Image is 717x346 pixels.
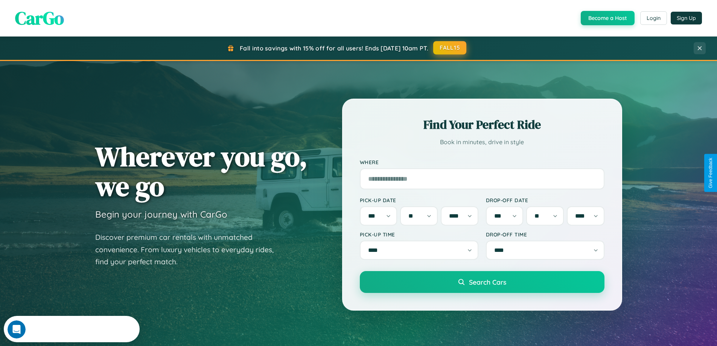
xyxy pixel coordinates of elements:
label: Pick-up Date [360,197,478,203]
button: Sign Up [671,12,702,24]
label: Drop-off Time [486,231,604,238]
p: Discover premium car rentals with unmatched convenience. From luxury vehicles to everyday rides, ... [95,231,283,268]
label: Pick-up Time [360,231,478,238]
h3: Begin your journey with CarGo [95,209,227,220]
label: Drop-off Date [486,197,604,203]
h2: Find Your Perfect Ride [360,116,604,133]
button: Become a Host [581,11,635,25]
button: FALL15 [433,41,466,55]
iframe: Intercom live chat [8,320,26,338]
label: Where [360,159,604,165]
span: CarGo [15,6,64,30]
span: Fall into savings with 15% off for all users! Ends [DATE] 10am PT. [240,44,428,52]
p: Book in minutes, drive in style [360,137,604,148]
iframe: Intercom live chat discovery launcher [4,316,140,342]
button: Login [640,11,667,25]
h1: Wherever you go, we go [95,142,308,201]
span: Search Cars [469,278,506,286]
div: Give Feedback [708,158,713,188]
button: Search Cars [360,271,604,293]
